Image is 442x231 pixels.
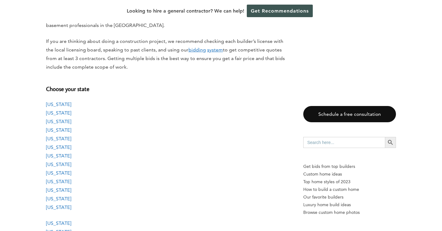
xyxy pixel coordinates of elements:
[247,5,313,17] a: Get Recommendations
[303,178,396,186] a: Top home styles of 2023
[303,170,396,178] a: Custom home ideas
[46,136,71,142] a: [US_STATE]
[46,220,71,226] a: [US_STATE]
[303,186,396,193] a: How to build a custom home
[188,47,206,53] u: bidding
[46,79,291,93] h4: Choose your state
[387,139,394,146] svg: Search
[303,137,385,148] input: Search here...
[46,204,71,210] a: [US_STATE]
[46,127,71,133] a: [US_STATE]
[46,170,71,176] a: [US_STATE]
[46,144,71,150] a: [US_STATE]
[46,153,71,159] a: [US_STATE]
[46,37,291,71] p: If you are thinking about doing a construction project, we recommend checking each builder’s lice...
[46,179,71,184] a: [US_STATE]
[324,187,435,224] iframe: Drift Widget Chat Controller
[303,106,396,122] a: Schedule a free consultation
[46,119,71,124] a: [US_STATE]
[46,110,71,116] a: [US_STATE]
[303,193,396,201] a: Our favorite builders
[303,209,396,216] a: Browse custom home photos
[46,187,71,193] a: [US_STATE]
[46,196,71,202] a: [US_STATE]
[303,201,396,209] a: Luxury home build ideas
[46,161,71,167] a: [US_STATE]
[303,163,396,170] p: Get bids from top builders
[207,47,223,53] u: system
[46,101,71,107] a: [US_STATE]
